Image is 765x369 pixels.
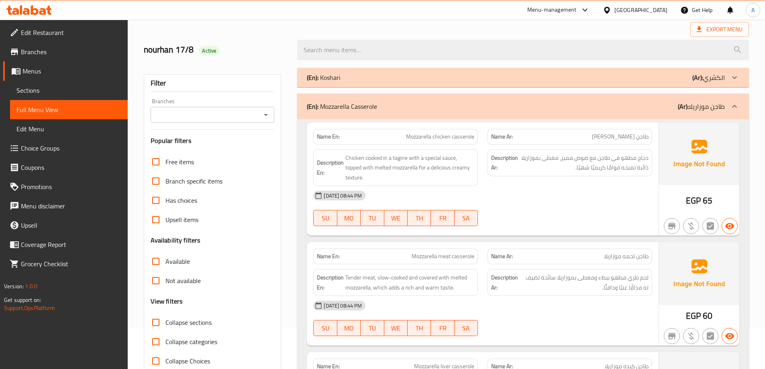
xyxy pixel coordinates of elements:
span: Branch specific items [165,176,222,186]
span: MO [341,212,357,224]
div: Filter [151,75,275,92]
span: EGP [686,193,701,208]
button: WE [384,210,408,226]
span: 1.0.0 [25,281,37,292]
span: Available [165,257,190,266]
button: Not has choices [702,218,718,234]
button: FR [431,320,454,336]
button: Not branch specific item [664,218,680,234]
b: (En): [307,100,318,112]
div: (En): Koshari(Ar):الكشري [297,68,749,87]
span: SA [458,322,475,334]
span: Export Menu [697,24,743,35]
h3: Popular filters [151,136,275,145]
button: Not has choices [702,328,718,344]
img: Ae5nvW7+0k+MAAAAAElFTkSuQmCC [659,242,739,305]
span: Mozzarella meat casserole [412,252,474,261]
span: لحم طري مطهو ببطء ومغطى بموزاريلا سائحة تضيف له مذاقًا غنيًا ودافئًا. [520,273,649,292]
span: WE [388,322,404,334]
a: Choice Groups [3,139,128,158]
b: (En): [307,71,318,84]
b: (Ar): [692,71,703,84]
span: TH [411,212,428,224]
a: Edit Menu [10,119,128,139]
button: Not branch specific item [664,328,680,344]
span: FR [434,322,451,334]
b: (Ar): [678,100,689,112]
div: Active [199,46,220,55]
span: Version: [4,281,24,292]
strong: Description En: [317,158,344,177]
a: Edit Restaurant [3,23,128,42]
span: Active [199,47,220,55]
button: SA [455,210,478,226]
span: Coupons [21,163,121,172]
div: (En): Mozzarella Casserole(Ar):طاجن موزاريلا [297,94,749,119]
span: Tender meat, slow-cooked and covered with melted mozzarella, which adds a rich and warm taste. [345,273,474,292]
button: Available [722,328,738,344]
span: Upsell [21,220,121,230]
span: دجاج مطهو في طاجن مع صوص مميز، مغطى بموزاريلا ذائبة تمنحه قوامًا كريميًا شهيًا. [520,153,649,173]
span: طاجن [PERSON_NAME] [592,133,649,141]
a: Full Menu View [10,100,128,119]
a: Menu disclaimer [3,196,128,216]
span: Mozzarella chicken casserole [406,133,474,141]
strong: Name Ar: [491,252,513,261]
span: Branches [21,47,121,57]
a: Promotions [3,177,128,196]
p: Mozzarella Casserole [307,102,377,111]
a: Support.OpsPlatform [4,303,55,313]
div: Menu-management [527,5,577,15]
input: search [297,40,749,60]
button: WE [384,320,408,336]
p: طاجن موزاريلا [678,102,725,111]
span: Grocery Checklist [21,259,121,269]
strong: Description Ar: [491,153,518,173]
span: Free items [165,157,194,167]
span: Menu disclaimer [21,201,121,211]
span: [DATE] 08:44 PM [320,192,365,200]
span: Promotions [21,182,121,192]
span: Has choices [165,196,197,205]
button: TU [361,320,384,336]
button: TH [408,210,431,226]
button: FR [431,210,454,226]
img: Ae5nvW7+0k+MAAAAAElFTkSuQmCC [659,122,739,185]
button: MO [337,210,361,226]
span: Choice Groups [21,143,121,153]
span: SA [458,212,475,224]
span: SU [317,322,334,334]
span: [DATE] 08:44 PM [320,302,365,310]
button: Open [260,109,271,120]
span: MO [341,322,357,334]
strong: Name En: [317,252,340,261]
span: FR [434,212,451,224]
span: Menus [22,66,121,76]
span: EGP [686,308,701,324]
button: SU [313,210,337,226]
span: Coverage Report [21,240,121,249]
span: 65 [703,193,712,208]
a: Sections [10,81,128,100]
button: TH [408,320,431,336]
button: Available [722,218,738,234]
span: SU [317,212,334,224]
a: Coverage Report [3,235,128,254]
strong: Name Ar: [491,133,513,141]
h3: View filters [151,297,183,306]
h3: Availability filters [151,236,201,245]
span: Get support on: [4,295,41,305]
span: Chicken cooked in a tagine with a special sauce, topped with melted mozzarella for a delicious cr... [345,153,474,183]
span: Not available [165,276,201,285]
span: WE [388,212,404,224]
span: Collapse categories [165,337,217,347]
span: طاجن لحمه موزاريلا [604,252,649,261]
strong: Description Ar: [491,273,518,292]
strong: Description En: [317,273,344,292]
span: TU [364,212,381,224]
span: Sections [16,86,121,95]
span: Edit Restaurant [21,28,121,37]
a: Menus [3,61,128,81]
span: A [751,6,755,14]
div: [GEOGRAPHIC_DATA] [614,6,667,14]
